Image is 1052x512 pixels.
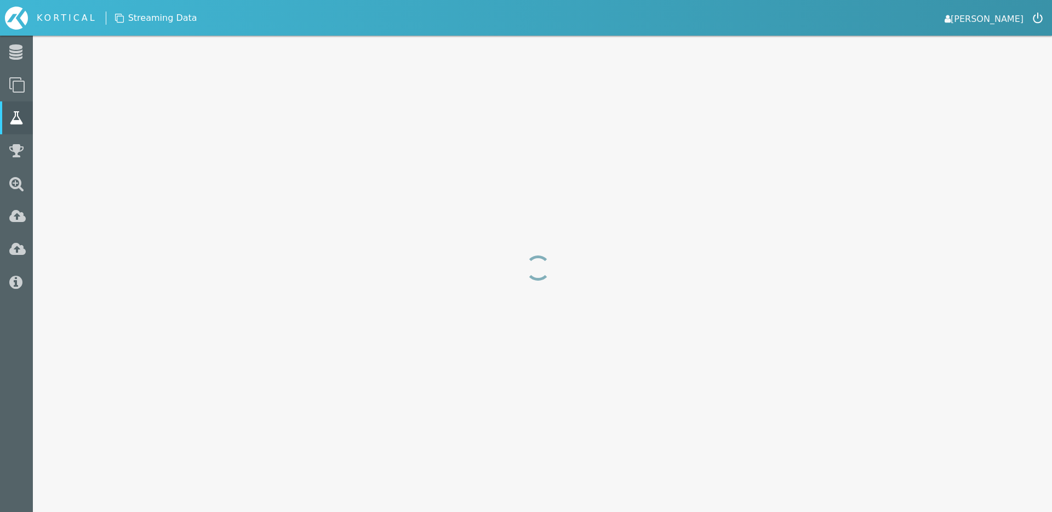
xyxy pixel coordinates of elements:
[5,7,28,30] img: icon-kortical.svg
[1033,13,1043,24] img: icon-logout.svg
[945,10,1024,26] a: [PERSON_NAME]
[5,7,106,30] a: KORTICAL
[5,7,106,30] div: Home
[37,12,97,25] div: KORTICAL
